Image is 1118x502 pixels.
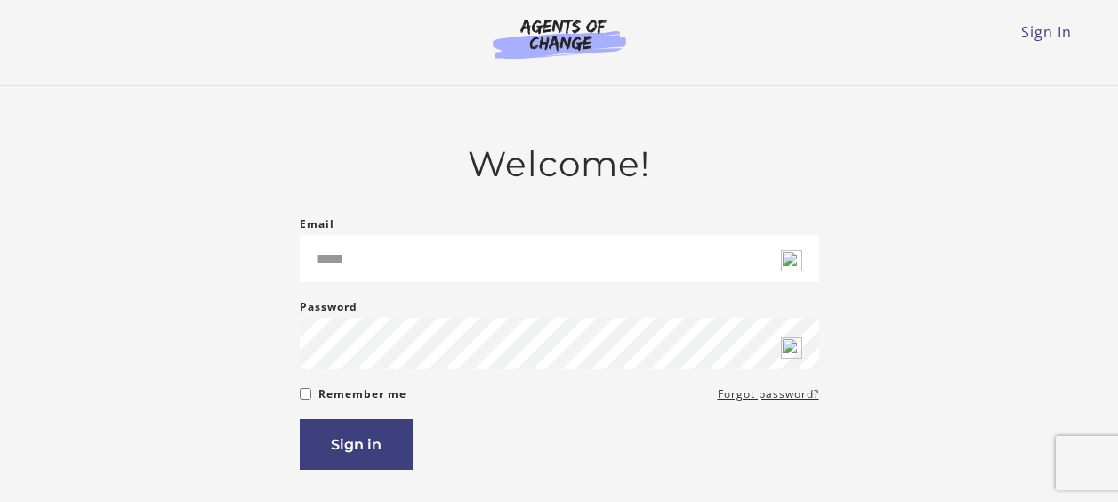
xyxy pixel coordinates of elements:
img: npw-badge-icon-locked.svg [781,337,802,359]
a: Forgot password? [718,384,819,405]
label: Remember me [318,384,406,405]
button: Sign in [300,419,413,470]
a: Sign In [1021,22,1072,42]
h2: Welcome! [300,143,819,185]
img: npw-badge-icon-locked.svg [781,250,802,271]
label: Email [300,214,334,235]
label: Password [300,296,358,318]
img: Agents of Change Logo [474,18,645,59]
